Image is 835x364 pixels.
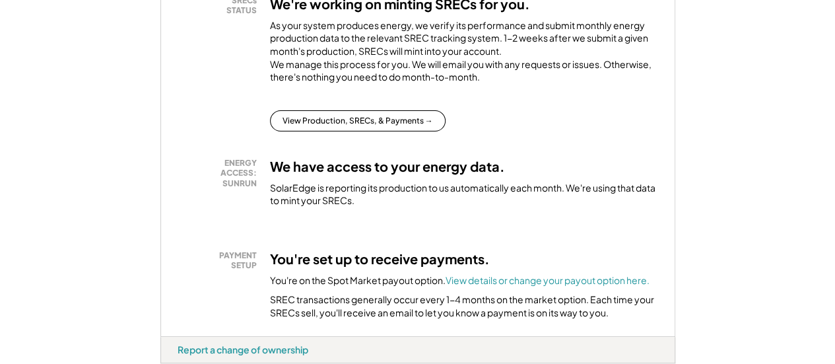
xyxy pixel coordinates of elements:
h3: You're set up to receive payments. [270,250,490,268]
a: View details or change your payout option here. [446,274,650,286]
button: View Production, SRECs, & Payments → [270,110,446,131]
div: Report a change of ownership [178,344,308,355]
div: PAYMENT SETUP [184,250,257,271]
div: As your system produces energy, we verify its performance and submit monthly energy production da... [270,19,658,91]
div: ENERGY ACCESS: SUNRUN [184,158,257,189]
div: SolarEdge is reporting its production to us automatically each month. We're using that data to mi... [270,182,658,207]
div: SREC transactions generally occur every 1-4 months on the market option. Each time your SRECs sel... [270,293,658,319]
h3: We have access to your energy data. [270,158,505,175]
div: You're on the Spot Market payout option. [270,274,650,287]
